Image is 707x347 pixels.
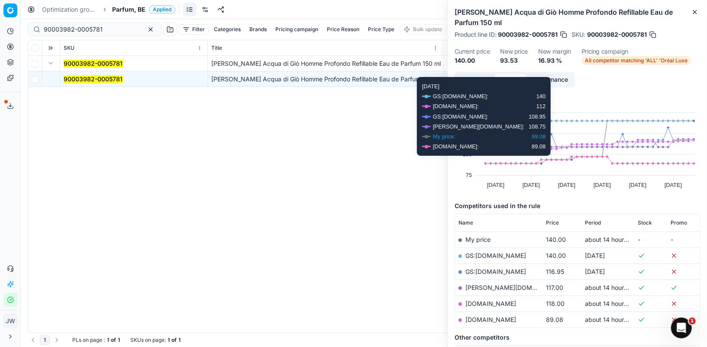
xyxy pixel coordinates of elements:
[594,182,611,188] text: [DATE]
[72,337,120,344] div: :
[629,182,646,188] text: [DATE]
[538,56,571,65] dd: 16.93 %
[465,316,516,323] a: [DOMAIN_NAME]
[665,182,682,188] text: [DATE]
[526,74,574,86] button: Performance
[465,236,491,243] span: My price
[246,24,270,35] button: Brands
[585,236,639,243] span: about 14 hours ago
[52,335,62,345] button: Go to next page
[487,182,504,188] text: [DATE]
[130,337,166,344] span: SKUs on page :
[546,268,564,275] span: 116.95
[168,337,170,344] strong: 1
[498,30,558,39] span: 90003982-0005781
[112,5,175,14] span: Parfum, BEApplied
[64,60,123,67] mark: 90003982-0005781
[64,75,123,83] mark: 90003982-0005781
[107,337,109,344] strong: 1
[118,337,120,344] strong: 1
[465,284,566,291] a: [PERSON_NAME][DOMAIN_NAME]
[455,48,490,55] dt: Current price
[456,74,494,86] button: Price info
[463,109,472,116] text: 150
[45,58,56,68] button: Expand
[45,43,56,53] button: Expand all
[365,24,398,35] button: Price Type
[546,316,563,323] span: 89.08
[72,337,102,344] span: PLs on page
[28,335,38,345] button: Go to previous page
[210,24,244,35] button: Categories
[323,24,363,35] button: Price Reason
[458,219,473,226] span: Name
[211,75,441,83] span: [PERSON_NAME] Acqua di Giò Homme Profondo Refillable Eau de Parfum 150 ml
[40,335,50,345] button: 1
[500,56,528,65] dd: 93.53
[463,151,472,157] text: 100
[4,315,17,328] span: JW
[3,314,17,328] button: JW
[500,48,528,55] dt: New price
[585,219,601,226] span: Period
[465,300,516,307] a: [DOMAIN_NAME]
[494,74,526,86] button: Market
[211,45,222,51] span: Title
[581,56,691,65] span: All competitor matching 'ALL' 'Oréal Luxe
[272,24,322,35] button: Pricing campaign
[689,318,696,325] span: 1
[671,318,692,338] iframe: Intercom live chat
[42,5,175,14] nav: breadcrumb
[463,130,472,137] text: 125
[538,48,571,55] dt: New margin
[546,300,565,307] span: 118.00
[400,24,446,35] button: Bulk update
[455,333,700,342] h5: Other competitors
[64,75,123,84] button: 90003982-0005781
[465,252,526,259] a: GS:[DOMAIN_NAME]
[44,25,139,34] input: Search by SKU or title
[571,32,585,38] span: SKU :
[179,24,209,35] button: Filter
[455,32,496,38] span: Product line ID :
[546,252,566,259] span: 140.00
[585,316,639,323] span: about 14 hours ago
[466,172,472,178] text: 75
[635,231,667,247] td: -
[28,335,62,345] nav: pagination
[111,337,116,344] strong: of
[42,5,97,14] a: Optimization groups
[585,284,639,291] span: about 14 hours ago
[581,48,691,55] dt: Pricing campaign
[178,337,181,344] strong: 1
[455,7,700,28] h2: [PERSON_NAME] Acqua di Giò Homme Profondo Refillable Eau de Parfum 150 ml
[64,45,74,51] span: SKU
[585,252,605,259] span: [DATE]
[455,96,700,105] h5: Price history
[149,5,175,14] span: Applied
[558,182,575,188] text: [DATE]
[585,300,639,307] span: about 14 hours ago
[587,30,647,39] span: 90003982-0005781
[171,337,177,344] strong: of
[112,5,145,14] span: Parfum, BE
[667,231,700,247] td: -
[671,219,687,226] span: Promo
[523,182,540,188] text: [DATE]
[546,219,559,226] span: Price
[638,219,652,226] span: Stock
[585,268,605,275] span: [DATE]
[455,56,490,65] dd: 140.00
[64,59,123,68] button: 90003982-0005781
[211,60,441,67] span: [PERSON_NAME] Acqua di Giò Homme Profondo Refillable Eau de Parfum 150 ml
[546,284,563,291] span: 117.00
[465,268,526,275] a: GS:[DOMAIN_NAME]
[546,236,566,243] span: 140.00
[455,202,700,210] h5: Competitors used in the rule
